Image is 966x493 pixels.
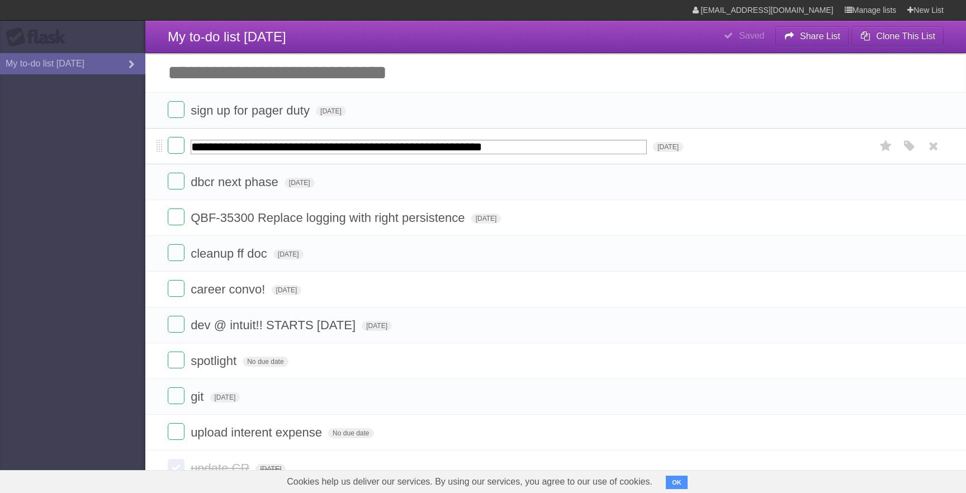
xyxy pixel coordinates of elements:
[191,318,358,332] span: dev @ intuit!! STARTS [DATE]
[191,425,325,439] span: upload interent expense
[168,137,184,154] label: Done
[168,387,184,404] label: Done
[191,354,239,368] span: spotlight
[276,471,664,493] span: Cookies help us deliver our services. By using our services, you agree to our use of cookies.
[168,173,184,189] label: Done
[191,246,270,260] span: cleanup ff doc
[876,31,935,41] b: Clone This List
[653,142,683,152] span: [DATE]
[243,357,288,367] span: No due date
[255,464,286,474] span: [DATE]
[168,280,184,297] label: Done
[316,106,346,116] span: [DATE]
[471,214,501,224] span: [DATE]
[800,31,840,41] b: Share List
[210,392,240,402] span: [DATE]
[328,428,373,438] span: No due date
[191,103,312,117] span: sign up for pager duty
[168,208,184,225] label: Done
[168,316,184,333] label: Done
[191,461,252,475] span: update CR
[285,178,315,188] span: [DATE]
[775,26,849,46] button: Share List
[739,31,764,40] b: Saved
[168,459,184,476] label: Done
[362,321,392,331] span: [DATE]
[168,101,184,118] label: Done
[168,352,184,368] label: Done
[6,27,73,48] div: Flask
[191,282,268,296] span: career convo!
[168,244,184,261] label: Done
[875,137,897,155] label: Star task
[191,175,281,189] span: dbcr next phase
[666,476,688,489] button: OK
[851,26,944,46] button: Clone This List
[191,211,467,225] span: QBF-35300 Replace logging with right persistence
[273,249,304,259] span: [DATE]
[168,29,286,44] span: My to-do list [DATE]
[168,423,184,440] label: Done
[272,285,302,295] span: [DATE]
[191,390,206,404] span: git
